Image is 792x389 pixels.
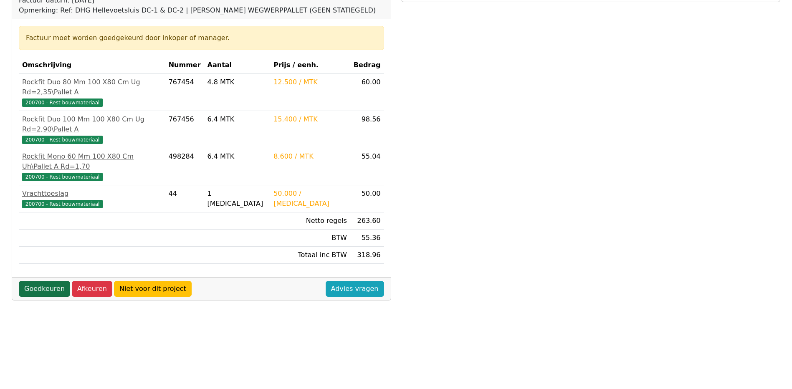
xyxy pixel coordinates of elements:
[114,281,192,297] a: Niet voor dit project
[22,189,162,209] a: Vrachttoeslag200700 - Rest bouwmateriaal
[350,247,384,264] td: 318.96
[350,212,384,230] td: 263.60
[326,281,384,297] a: Advies vragen
[19,281,70,297] a: Goedkeuren
[19,57,165,74] th: Omschrijving
[165,148,204,185] td: 498284
[207,77,267,87] div: 4.8 MTK
[22,77,162,97] div: Rockfit Duo 80 Mm 100 X80 Cm Ug Rd=2,35\Pallet A
[22,173,103,181] span: 200700 - Rest bouwmateriaal
[270,247,350,264] td: Totaal inc BTW
[22,114,162,134] div: Rockfit Duo 100 Mm 100 X80 Cm Ug Rd=2,90\Pallet A
[273,77,347,87] div: 12.500 / MTK
[273,189,347,209] div: 50.000 / [MEDICAL_DATA]
[207,114,267,124] div: 6.4 MTK
[19,5,376,15] div: Opmerking: Ref: DHG Hellevoetsluis DC-1 & DC-2 | [PERSON_NAME] WEGWERPPALLET (GEEN STATIEGELD)
[350,74,384,111] td: 60.00
[26,33,377,43] div: Factuur moet worden goedgekeurd door inkoper of manager.
[270,212,350,230] td: Netto regels
[165,74,204,111] td: 767454
[270,57,350,74] th: Prijs / eenh.
[72,281,112,297] a: Afkeuren
[207,152,267,162] div: 6.4 MTK
[165,57,204,74] th: Nummer
[350,148,384,185] td: 55.04
[350,111,384,148] td: 98.56
[207,189,267,209] div: 1 [MEDICAL_DATA]
[22,136,103,144] span: 200700 - Rest bouwmateriaal
[165,111,204,148] td: 767456
[350,185,384,212] td: 50.00
[22,77,162,107] a: Rockfit Duo 80 Mm 100 X80 Cm Ug Rd=2,35\Pallet A200700 - Rest bouwmateriaal
[350,230,384,247] td: 55.36
[22,99,103,107] span: 200700 - Rest bouwmateriaal
[273,152,347,162] div: 8.600 / MTK
[204,57,271,74] th: Aantal
[165,185,204,212] td: 44
[22,189,162,199] div: Vrachttoeslag
[22,152,162,172] div: Rockfit Mono 60 Mm 100 X80 Cm Uh\Pallet A Rd=1,70
[22,152,162,182] a: Rockfit Mono 60 Mm 100 X80 Cm Uh\Pallet A Rd=1,70200700 - Rest bouwmateriaal
[22,200,103,208] span: 200700 - Rest bouwmateriaal
[350,57,384,74] th: Bedrag
[273,114,347,124] div: 15.400 / MTK
[22,114,162,144] a: Rockfit Duo 100 Mm 100 X80 Cm Ug Rd=2,90\Pallet A200700 - Rest bouwmateriaal
[270,230,350,247] td: BTW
